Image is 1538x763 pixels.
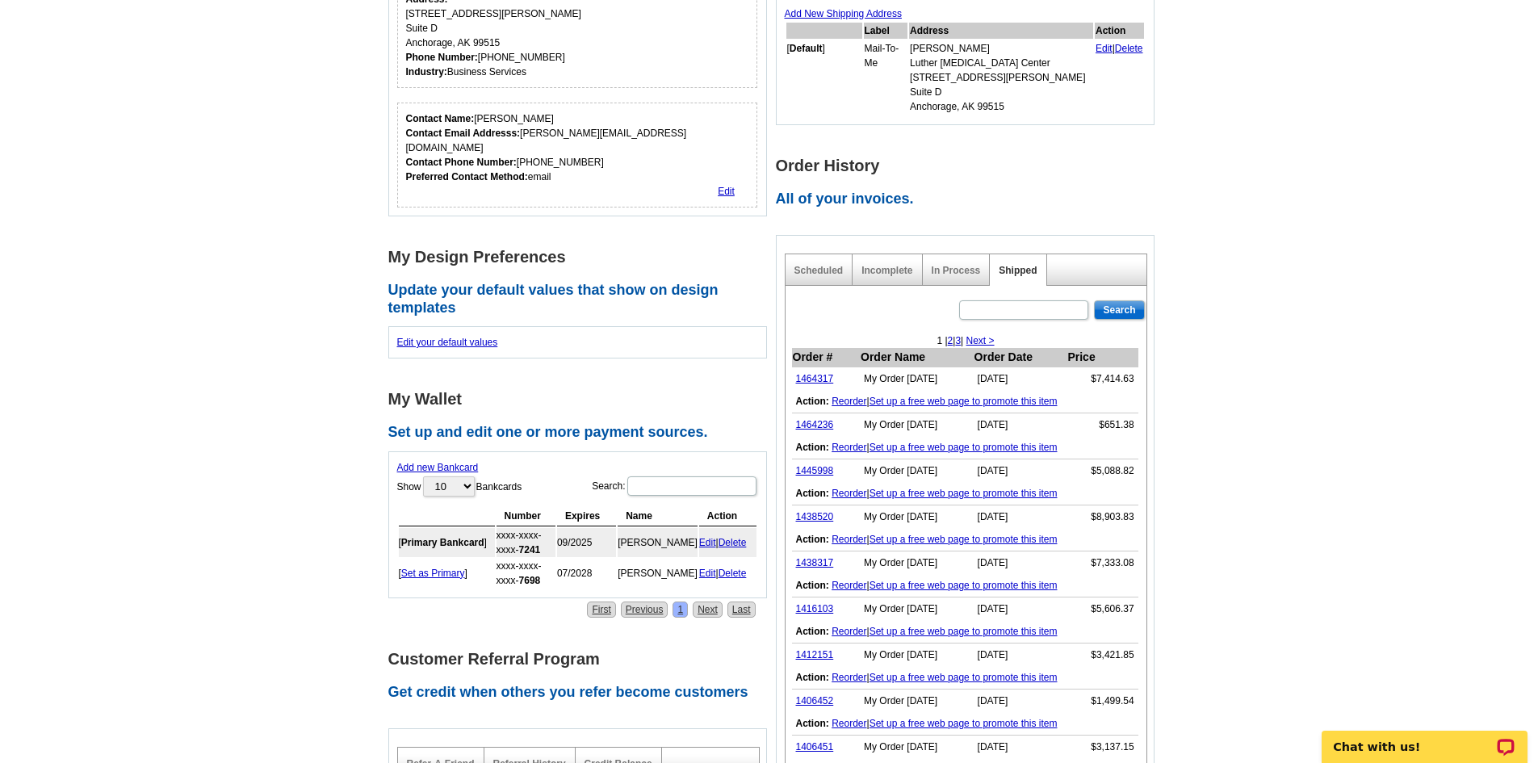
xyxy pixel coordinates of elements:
[864,23,908,39] th: Label
[794,265,844,276] a: Scheduled
[587,602,615,618] a: First
[790,43,823,54] b: Default
[399,528,495,557] td: [ ]
[796,695,834,706] a: 1406452
[832,442,866,453] a: Reorder
[401,537,484,548] b: Primary Bankcard
[1096,43,1113,54] a: Edit
[870,626,1058,637] a: Set up a free web page to promote this item
[406,128,521,139] strong: Contact Email Addresss:
[932,265,981,276] a: In Process
[860,413,974,437] td: My Order [DATE]
[699,559,756,588] td: |
[497,559,555,588] td: xxxx-xxxx-xxxx-
[792,528,1138,551] td: |
[673,602,688,618] a: 1
[1067,413,1138,437] td: $651.38
[870,672,1058,683] a: Set up a free web page to promote this item
[974,690,1067,713] td: [DATE]
[1067,348,1138,367] th: Price
[786,333,1146,348] div: 1 | | |
[796,373,834,384] a: 1464317
[796,672,829,683] b: Action:
[870,396,1058,407] a: Set up a free web page to promote this item
[860,459,974,483] td: My Order [DATE]
[832,580,866,591] a: Reorder
[1067,459,1138,483] td: $5,088.82
[909,23,1093,39] th: Address
[1067,505,1138,529] td: $8,903.83
[796,465,834,476] a: 1445998
[699,506,756,526] th: Action
[860,505,974,529] td: My Order [DATE]
[693,602,723,618] a: Next
[860,736,974,759] td: My Order [DATE]
[1094,300,1144,320] input: Search
[796,419,834,430] a: 1464236
[618,559,698,588] td: [PERSON_NAME]
[397,103,758,208] div: Who should we contact regarding order issues?
[796,488,829,499] b: Action:
[397,462,479,473] a: Add new Bankcard
[864,40,908,115] td: Mail-To-Me
[519,544,541,555] strong: 7241
[1311,712,1538,763] iframe: LiveChat chat widget
[557,506,616,526] th: Expires
[699,568,716,579] a: Edit
[776,157,1163,174] h1: Order History
[832,672,866,683] a: Reorder
[974,505,1067,529] td: [DATE]
[785,8,902,19] a: Add New Shipping Address
[870,718,1058,729] a: Set up a free web page to promote this item
[397,337,498,348] a: Edit your default values
[718,186,735,197] a: Edit
[796,511,834,522] a: 1438520
[786,40,862,115] td: [ ]
[776,191,1163,208] h2: All of your invoices.
[497,528,555,557] td: xxxx-xxxx-xxxx-
[618,528,698,557] td: [PERSON_NAME]
[388,651,776,668] h1: Customer Referral Program
[796,396,829,407] b: Action:
[955,335,961,346] a: 3
[497,506,555,526] th: Number
[796,649,834,660] a: 1412151
[1095,40,1144,115] td: |
[557,528,616,557] td: 09/2025
[1067,690,1138,713] td: $1,499.54
[870,534,1058,545] a: Set up a free web page to promote this item
[592,475,757,497] label: Search:
[399,559,495,588] td: [ ]
[974,736,1067,759] td: [DATE]
[557,559,616,588] td: 07/2028
[860,348,974,367] th: Order Name
[406,113,475,124] strong: Contact Name:
[870,488,1058,499] a: Set up a free web page to promote this item
[796,534,829,545] b: Action:
[796,557,834,568] a: 1438317
[1067,597,1138,621] td: $5,606.37
[832,534,866,545] a: Reorder
[832,718,866,729] a: Reorder
[796,603,834,614] a: 1416103
[792,666,1138,690] td: |
[406,171,528,182] strong: Preferred Contact Method:
[406,52,478,63] strong: Phone Number:
[860,690,974,713] td: My Order [DATE]
[974,459,1067,483] td: [DATE]
[699,537,716,548] a: Edit
[796,718,829,729] b: Action:
[870,442,1058,453] a: Set up a free web page to promote this item
[388,391,776,408] h1: My Wallet
[832,626,866,637] a: Reorder
[796,741,834,753] a: 1406451
[832,488,866,499] a: Reorder
[796,442,829,453] b: Action:
[406,157,517,168] strong: Contact Phone Number:
[860,597,974,621] td: My Order [DATE]
[406,66,447,78] strong: Industry:
[388,249,776,266] h1: My Design Preferences
[860,644,974,667] td: My Order [DATE]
